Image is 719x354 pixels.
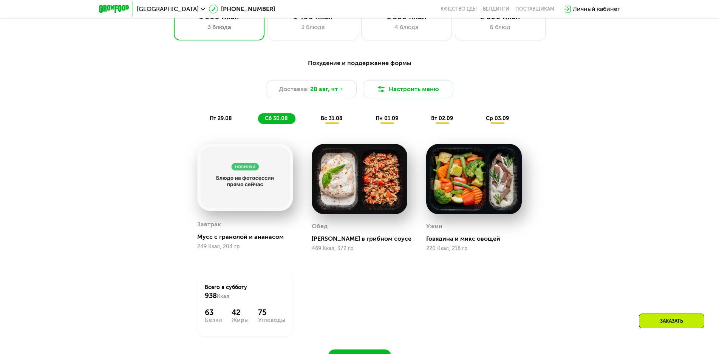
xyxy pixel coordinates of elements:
div: 220 Ккал, 216 гр [426,246,522,252]
span: 28 авг, чт [310,85,338,94]
a: [PHONE_NUMBER] [209,5,275,14]
div: 42 [232,308,249,317]
div: Завтрак [197,219,221,230]
span: вт 02.09 [431,115,453,122]
div: 3 блюда [182,23,257,32]
span: вс 31.08 [321,115,343,122]
a: Качество еды [441,6,477,12]
div: Всего в субботу [205,284,285,300]
div: Ужин [426,221,442,232]
div: 6 блюд [463,23,538,32]
div: Жиры [232,317,249,323]
div: 249 Ккал, 204 гр [197,244,293,250]
div: 63 [205,308,222,317]
button: Настроить меню [363,80,453,98]
div: Углеводы [258,317,285,323]
div: Мусс с гранолой и ананасом [197,233,299,241]
div: [PERSON_NAME] в грибном соусе [312,235,413,243]
div: Заказать [639,314,704,328]
div: 4 блюда [369,23,444,32]
div: 469 Ккал, 372 гр [312,246,407,252]
span: сб 30.08 [265,115,288,122]
span: [GEOGRAPHIC_DATA] [137,6,199,12]
span: 938 [205,292,217,300]
div: Похудение и поддержание формы [136,59,583,68]
div: Белки [205,317,222,323]
div: поставщикам [515,6,554,12]
div: Обед [312,221,328,232]
div: Говядина и микс овощей [426,235,528,243]
div: Личный кабинет [573,5,620,14]
span: пт 29.08 [210,115,232,122]
span: пн 01.09 [376,115,398,122]
div: 3 блюда [275,23,350,32]
span: Ккал [217,293,229,300]
a: Вендинги [483,6,509,12]
span: ср 03.09 [486,115,509,122]
span: Доставка: [279,85,309,94]
div: 75 [258,308,285,317]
